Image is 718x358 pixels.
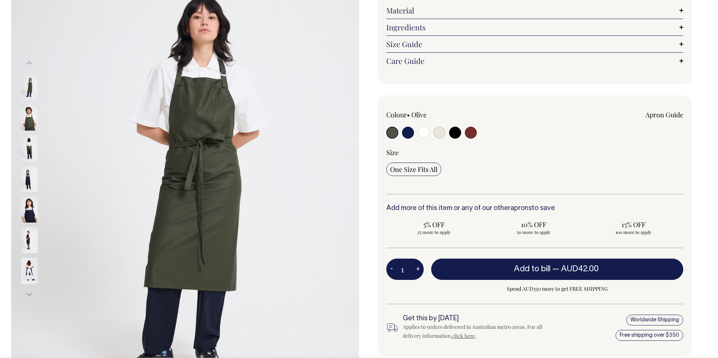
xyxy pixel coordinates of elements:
[510,205,532,212] a: aprons
[386,6,683,15] a: Material
[21,135,38,161] img: olive
[24,55,35,72] button: Previous
[390,229,478,235] span: 25 more to apply
[21,104,38,130] img: olive
[412,262,424,277] button: +
[390,220,478,229] span: 5% OFF
[390,165,438,174] span: One Size Fits All
[21,227,38,253] img: dark-navy
[386,56,683,65] a: Care Guide
[386,163,441,176] input: One Size Fits All
[386,23,683,32] a: Ingredients
[586,218,681,237] input: 15% OFF 100 more to apply
[386,110,505,119] div: Colour
[21,166,38,192] img: dark-navy
[21,74,38,100] img: olive
[411,110,427,119] label: Olive
[589,220,677,229] span: 15% OFF
[490,229,578,235] span: 50 more to apply
[431,284,683,293] span: Spend AUD350 more to get FREE SHIPPING
[386,40,683,49] a: Size Guide
[386,218,482,237] input: 5% OFF 25 more to apply
[407,110,410,119] span: •
[386,148,683,157] div: Size
[514,265,550,273] span: Add to bill
[386,205,683,212] h6: Add more of this item or any of our other to save
[21,257,38,284] img: dark-navy
[561,265,599,273] span: AUD42.00
[403,322,549,340] div: Applies to orders delivered in Australian metro areas. For all delivery information, .
[386,262,397,277] button: -
[403,315,549,322] h6: Get this by [DATE]
[552,265,601,273] span: —
[452,332,475,339] a: click here
[431,259,683,280] button: Add to bill —AUD42.00
[486,218,582,237] input: 10% OFF 50 more to apply
[645,110,683,119] a: Apron Guide
[589,229,677,235] span: 100 more to apply
[24,286,35,303] button: Next
[490,220,578,229] span: 10% OFF
[21,196,38,222] img: dark-navy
